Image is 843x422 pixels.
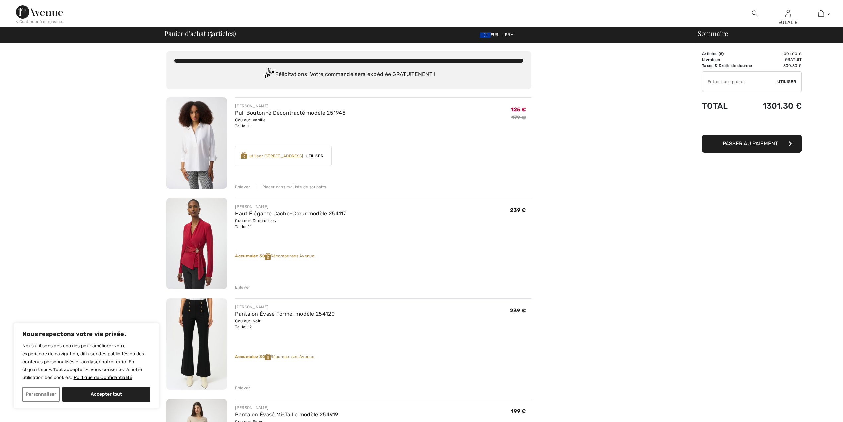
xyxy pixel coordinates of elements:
img: Pantalon Évasé Formel modèle 254120 [166,298,227,390]
img: Euro [480,32,491,38]
div: Sommaire [690,30,839,37]
a: 5 [805,9,837,17]
button: Accepter tout [62,387,150,402]
div: Nous respectons votre vie privée. [13,323,159,409]
p: Nous respectons votre vie privée. [22,330,150,338]
div: Couleur: Vanille Taille: L [235,117,345,129]
img: Mes infos [785,9,791,17]
td: Total [702,95,758,117]
a: Politique de Confidentialité [73,374,133,381]
td: Articles ( ) [702,51,758,57]
div: Enlever [235,385,250,391]
span: 5 [827,10,830,16]
img: 1ère Avenue [16,5,63,19]
a: Se connecter [785,10,791,16]
div: < Continuer à magasiner [16,19,64,25]
div: Enlever [235,184,250,190]
span: Passer au paiement [723,140,778,147]
div: Félicitations ! Votre commande sera expédiée GRATUITEMENT ! [174,68,523,81]
iframe: PayPal [702,117,802,132]
span: 5 [209,28,212,37]
img: Reward-Logo.svg [265,354,271,360]
div: EULALIE [772,19,804,26]
a: Pull Boutonné Décontracté modèle 251948 [235,110,345,116]
s: 179 € [511,114,526,121]
p: Nous utilisons des cookies pour améliorer votre expérience de navigation, diffuser des publicités... [22,342,150,382]
div: [PERSON_NAME] [235,304,335,310]
span: 125 € [511,106,526,113]
td: Gratuit [758,57,802,63]
img: Pull Boutonné Décontracté modèle 251948 [166,97,227,189]
a: Pantalon Évasé Formel modèle 254120 [235,311,335,317]
div: Récompenses Avenue [235,253,531,260]
td: 300.30 € [758,63,802,69]
td: 1001.00 € [758,51,802,57]
img: recherche [752,9,758,17]
span: FR [505,32,513,37]
div: [PERSON_NAME] [235,405,338,411]
button: Personnaliser [22,387,60,402]
span: 5 [720,52,722,56]
span: 199 € [511,408,526,414]
a: Pantalon Évasé Mi-Taille modèle 254919 [235,411,338,418]
span: Utiliser [303,153,326,159]
img: Congratulation2.svg [262,68,275,81]
div: Récompenses Avenue [235,354,531,360]
strong: Accumulez 30 [235,254,270,258]
div: Couleur: Deep cherry Taille: 14 [235,218,346,230]
span: Panier d'achat ( articles) [164,30,236,37]
button: Passer au paiement [702,135,802,153]
div: Enlever [235,284,250,290]
td: Livraison [702,57,758,63]
div: Placer dans ma liste de souhaits [257,184,326,190]
div: utiliser [STREET_ADDRESS] [249,153,303,159]
span: 239 € [510,307,526,314]
td: Taxes & Droits de douane [702,63,758,69]
a: Haut Élégante Cache-Cœur modèle 254117 [235,210,346,217]
input: Code promo [702,72,777,92]
div: [PERSON_NAME] [235,204,346,210]
span: Utiliser [777,79,796,85]
img: Reward-Logo.svg [265,253,271,260]
td: 1301.30 € [758,95,802,117]
img: Reward-Logo.svg [241,152,247,159]
img: Mon panier [818,9,824,17]
span: 239 € [510,207,526,213]
img: Haut Élégante Cache-Cœur modèle 254117 [166,198,227,289]
div: [PERSON_NAME] [235,103,345,109]
span: EUR [480,32,501,37]
strong: Accumulez 30 [235,354,270,359]
div: Couleur: Noir Taille: 12 [235,318,335,330]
